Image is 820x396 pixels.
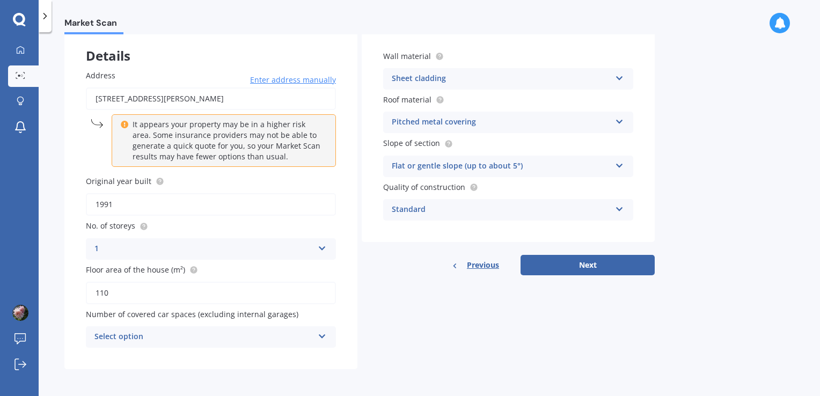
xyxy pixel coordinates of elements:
[383,94,431,105] span: Roof material
[86,309,298,319] span: Number of covered car spaces (excluding internal garages)
[133,119,323,162] p: It appears your property may be in a higher risk area. Some insurance providers may not be able t...
[392,72,611,85] div: Sheet cladding
[86,265,185,275] span: Floor area of the house (m²)
[521,255,655,275] button: Next
[392,203,611,216] div: Standard
[86,221,135,231] span: No. of storeys
[12,305,28,321] img: ACg8ocI4Fw_59Y0VAmxCuMV-Qu_sPiV-VssN2Q3pOXSlrW6FayEMzQ5m=s96-c
[383,51,431,61] span: Wall material
[94,331,313,343] div: Select option
[86,70,115,80] span: Address
[64,29,357,61] div: Details
[383,182,465,192] span: Quality of construction
[392,160,611,173] div: Flat or gentle slope (up to about 5°)
[86,176,151,186] span: Original year built
[64,18,123,32] span: Market Scan
[250,75,336,85] span: Enter address manually
[86,193,336,216] input: Enter year
[467,257,499,273] span: Previous
[86,282,336,304] input: Enter floor area
[94,243,313,255] div: 1
[86,87,336,110] input: Enter address
[392,116,611,129] div: Pitched metal covering
[383,138,440,149] span: Slope of section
